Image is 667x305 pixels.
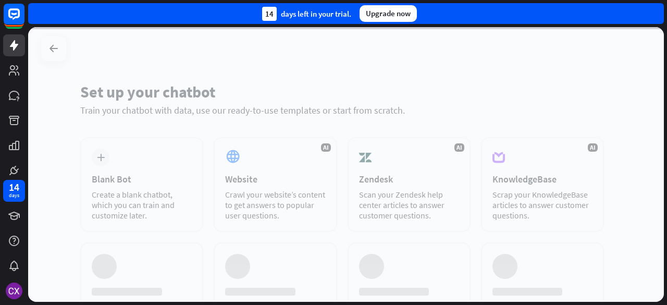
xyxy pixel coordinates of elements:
[262,7,277,21] div: 14
[262,7,351,21] div: days left in your trial.
[360,5,417,22] div: Upgrade now
[9,192,19,199] div: days
[9,182,19,192] div: 14
[3,180,25,202] a: 14 days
